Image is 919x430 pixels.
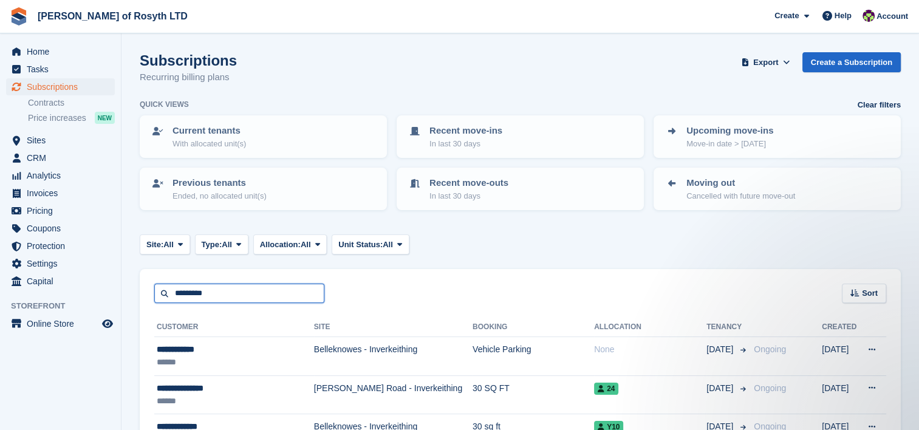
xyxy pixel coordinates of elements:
[27,255,100,272] span: Settings
[6,315,115,332] a: menu
[27,202,100,219] span: Pricing
[140,234,190,254] button: Site: All
[706,382,736,395] span: [DATE]
[835,10,852,22] span: Help
[6,273,115,290] a: menu
[6,167,115,184] a: menu
[655,117,900,157] a: Upcoming move-ins Move-in date > [DATE]
[6,61,115,78] a: menu
[383,239,393,251] span: All
[146,239,163,251] span: Site:
[6,132,115,149] a: menu
[753,56,778,69] span: Export
[876,10,908,22] span: Account
[11,300,121,312] span: Storefront
[338,239,383,251] span: Unit Status:
[173,124,246,138] p: Current tenants
[822,318,859,337] th: Created
[154,318,314,337] th: Customer
[822,337,859,376] td: [DATE]
[655,169,900,209] a: Moving out Cancelled with future move-out
[253,234,327,254] button: Allocation: All
[173,190,267,202] p: Ended, no allocated unit(s)
[6,220,115,237] a: menu
[173,176,267,190] p: Previous tenants
[27,78,100,95] span: Subscriptions
[473,375,594,414] td: 30 SQ FT
[398,117,643,157] a: Recent move-ins In last 30 days
[594,318,706,337] th: Allocation
[27,273,100,290] span: Capital
[141,117,386,157] a: Current tenants With allocated unit(s)
[27,61,100,78] span: Tasks
[314,318,473,337] th: Site
[754,383,786,393] span: Ongoing
[95,112,115,124] div: NEW
[28,111,115,125] a: Price increases NEW
[140,99,189,110] h6: Quick views
[802,52,901,72] a: Create a Subscription
[739,52,793,72] button: Export
[27,132,100,149] span: Sites
[301,239,311,251] span: All
[28,112,86,124] span: Price increases
[332,234,409,254] button: Unit Status: All
[27,167,100,184] span: Analytics
[100,316,115,331] a: Preview store
[140,52,237,69] h1: Subscriptions
[6,78,115,95] a: menu
[314,337,473,376] td: Belleknowes - Inverkeithing
[6,202,115,219] a: menu
[862,287,878,299] span: Sort
[27,315,100,332] span: Online Store
[10,7,28,26] img: stora-icon-8386f47178a22dfd0bd8f6a31ec36ba5ce8667c1dd55bd0f319d3a0aa187defe.svg
[140,70,237,84] p: Recurring billing plans
[27,237,100,254] span: Protection
[594,383,618,395] span: 24
[857,99,901,111] a: Clear filters
[6,255,115,272] a: menu
[429,176,508,190] p: Recent move-outs
[33,6,193,26] a: [PERSON_NAME] of Rosyth LTD
[429,124,502,138] p: Recent move-ins
[706,318,749,337] th: Tenancy
[686,138,773,150] p: Move-in date > [DATE]
[6,185,115,202] a: menu
[141,169,386,209] a: Previous tenants Ended, no allocated unit(s)
[27,43,100,60] span: Home
[163,239,174,251] span: All
[27,220,100,237] span: Coupons
[473,337,594,376] td: Vehicle Parking
[314,375,473,414] td: [PERSON_NAME] Road - Inverkeithing
[398,169,643,209] a: Recent move-outs In last 30 days
[686,176,795,190] p: Moving out
[473,318,594,337] th: Booking
[28,97,115,109] a: Contracts
[822,375,859,414] td: [DATE]
[863,10,875,22] img: Nina Briggs
[260,239,301,251] span: Allocation:
[429,190,508,202] p: In last 30 days
[6,237,115,254] a: menu
[173,138,246,150] p: With allocated unit(s)
[686,190,795,202] p: Cancelled with future move-out
[27,149,100,166] span: CRM
[195,234,248,254] button: Type: All
[754,344,786,354] span: Ongoing
[706,343,736,356] span: [DATE]
[6,149,115,166] a: menu
[6,43,115,60] a: menu
[202,239,222,251] span: Type:
[774,10,799,22] span: Create
[27,185,100,202] span: Invoices
[429,138,502,150] p: In last 30 days
[686,124,773,138] p: Upcoming move-ins
[594,343,706,356] div: None
[222,239,232,251] span: All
